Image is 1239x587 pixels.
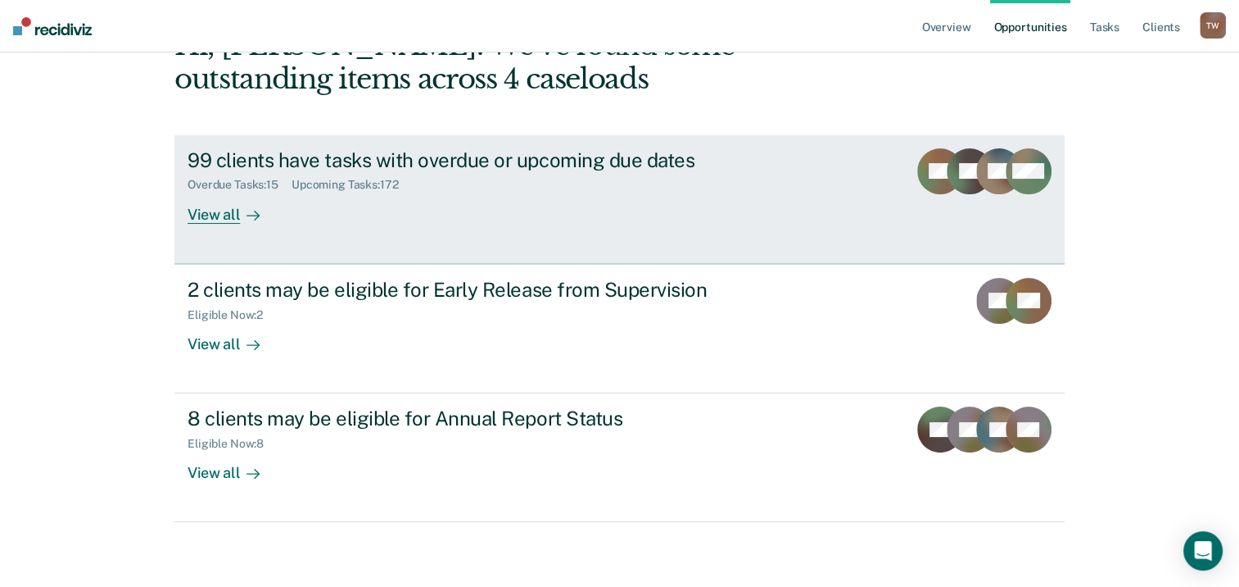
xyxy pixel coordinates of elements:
div: Overdue Tasks : 15 [188,178,292,192]
div: View all [188,321,279,353]
button: TW [1200,12,1226,39]
div: View all [188,192,279,224]
div: Eligible Now : 8 [188,437,277,451]
div: View all [188,451,279,483]
div: Upcoming Tasks : 172 [292,178,412,192]
div: 8 clients may be eligible for Annual Report Status [188,407,762,430]
a: 8 clients may be eligible for Annual Report StatusEligible Now:8View all [174,394,1065,522]
div: 2 clients may be eligible for Early Release from Supervision [188,278,762,302]
a: 99 clients have tasks with overdue or upcoming due datesOverdue Tasks:15Upcoming Tasks:172View all [174,135,1065,264]
div: Eligible Now : 2 [188,308,276,322]
div: 99 clients have tasks with overdue or upcoming due dates [188,148,762,172]
a: 2 clients may be eligible for Early Release from SupervisionEligible Now:2View all [174,264,1065,394]
img: Recidiviz [13,17,92,35]
div: T W [1200,12,1226,39]
div: Open Intercom Messenger [1183,531,1223,571]
div: Hi, [PERSON_NAME]. We’ve found some outstanding items across 4 caseloads [174,29,886,96]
